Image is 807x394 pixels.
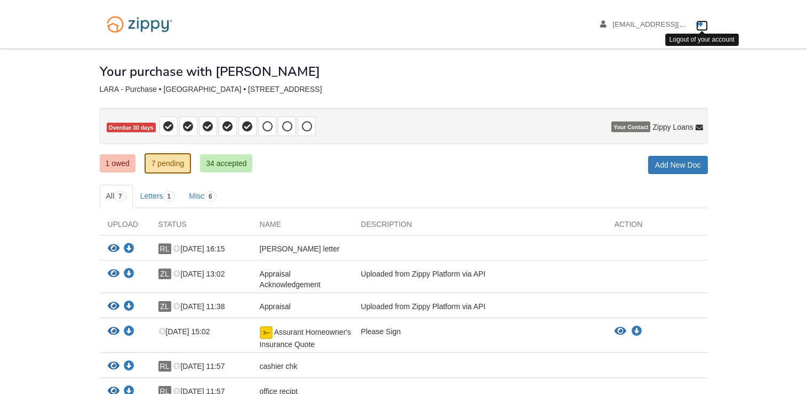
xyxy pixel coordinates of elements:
span: 1 [163,191,175,202]
span: [PERSON_NAME] letter [260,245,340,253]
a: Download Appraisal [124,303,134,311]
a: 34 accepted [200,154,252,172]
span: cashier chk [260,362,298,371]
button: View raquels letter [108,243,119,255]
a: Add New Doc [648,156,708,174]
span: [DATE] 11:38 [173,302,225,311]
a: Download raquels letter [124,245,134,254]
span: [DATE] 11:57 [173,362,225,371]
a: Download cashier chk [124,363,134,371]
span: RL [158,361,171,372]
a: Download Assurant Homeowner's Insurance Quote [632,327,642,336]
span: [DATE] 13:02 [173,270,225,278]
span: Appraisal Acknowledgement [260,270,321,289]
button: View cashier chk [108,361,119,372]
span: Your Contact [611,122,650,132]
a: 1 owed [100,154,135,172]
div: Name [252,219,353,235]
button: View Appraisal Acknowledgement [108,269,119,280]
div: Description [353,219,606,235]
a: All7 [100,185,133,208]
span: 6 [204,191,217,202]
h1: Your purchase with [PERSON_NAME] [100,65,320,78]
div: Please Sign [353,326,606,350]
span: Assurant Homeowner's Insurance Quote [260,328,351,349]
a: Download Appraisal Acknowledgement [124,270,134,279]
a: Letters [134,185,182,208]
span: Overdue 30 days [107,123,156,133]
div: Logout of your account [665,34,739,46]
a: 7 pending [145,153,191,174]
a: edit profile [600,20,735,31]
a: Download Assurant Homeowner's Insurance Quote [124,328,134,336]
button: View Assurant Homeowner's Insurance Quote [614,326,626,337]
div: Uploaded from Zippy Platform via API [353,301,606,315]
img: Logo [100,11,179,38]
div: LARA - Purchase • [GEOGRAPHIC_DATA] • [STREET_ADDRESS] [100,85,708,94]
span: RL [158,243,171,254]
a: Log out [696,20,708,31]
a: Misc [182,185,222,208]
span: [DATE] 16:15 [173,245,225,253]
img: Document fully signed [260,326,273,339]
div: Upload [100,219,150,235]
div: Uploaded from Zippy Platform via API [353,269,606,290]
span: Zippy Loans [652,122,693,132]
div: Status [150,219,252,235]
span: 7 [114,191,126,202]
span: ZL [158,301,171,312]
span: ZL [158,269,171,279]
span: [DATE] 15:02 [158,327,210,336]
div: Action [606,219,708,235]
span: raq2121@myyahoo.com [612,20,734,28]
button: View Appraisal [108,301,119,312]
button: View Assurant Homeowner's Insurance Quote [108,326,119,337]
span: Appraisal [260,302,291,311]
